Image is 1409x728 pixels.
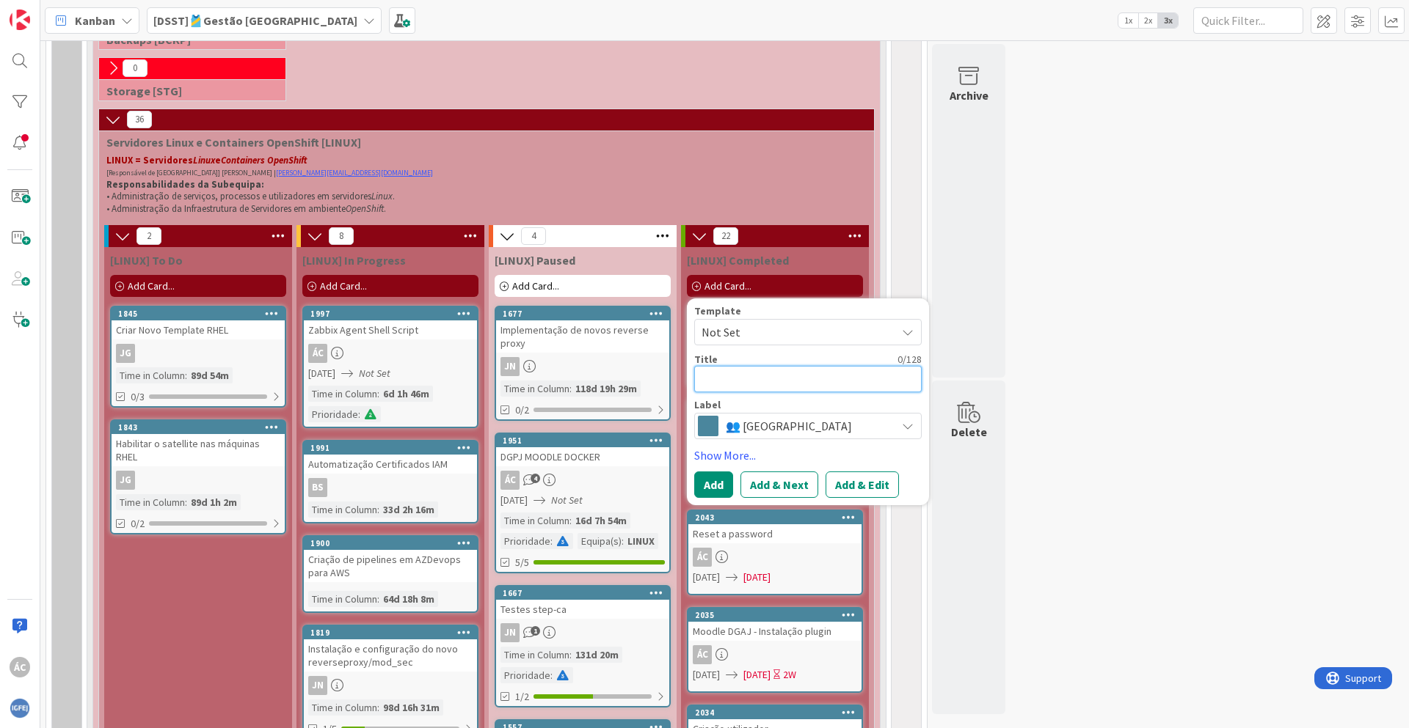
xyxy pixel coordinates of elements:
span: : [569,512,572,529]
em: Linux [371,190,393,202]
div: 2043Reset a password [688,511,862,543]
div: 1997 [304,307,477,320]
span: 5/5 [515,555,529,570]
span: 8 [329,227,354,245]
div: JN [496,357,669,376]
div: ÁC [693,645,712,664]
img: Visit kanbanzone.com [10,10,30,30]
span: [DATE] [693,667,720,683]
div: 64d 18h 8m [379,591,438,607]
div: ÁC [688,548,862,567]
div: 1819 [310,628,477,638]
div: BS [304,478,477,497]
span: : [377,699,379,716]
span: 2x [1138,13,1158,28]
div: Time in Column [500,380,569,397]
span: : [569,380,572,397]
div: Criação de pipelines em AZDevops para AWS [304,550,477,582]
span: : [550,533,553,549]
span: : [377,591,379,607]
div: Time in Column [116,494,185,510]
div: 1845Criar Novo Template RHEL [112,307,285,339]
span: Add Card... [704,279,751,293]
span: Storage [STG] [106,84,267,98]
div: Prioridade [308,406,358,422]
div: ÁC [500,471,520,490]
span: [DATE] [693,570,720,585]
div: 2034 [688,706,862,719]
span: 0 [123,59,148,77]
div: ÁC [10,657,30,677]
div: JG [116,471,135,490]
div: JN [500,623,520,642]
div: Delete [951,423,987,441]
div: 1991Automatização Certificados IAM [304,441,477,474]
span: [LINUX] In Progress [302,253,406,268]
div: 1951 [496,434,669,447]
span: : [622,533,624,549]
span: Add Card... [512,279,559,293]
div: 16d 7h 54m [572,512,630,529]
div: Time in Column [308,699,377,716]
div: 1843Habilitar o satellite nas máquinas RHEL [112,421,285,466]
span: [DATE] [500,493,528,508]
span: : [358,406,360,422]
div: 33d 2h 16m [379,501,438,518]
span: [DATE] [743,667,771,683]
div: Instalação e configuração do novo reverseproxy/mod_sec [304,639,477,672]
span: : [550,667,553,683]
span: • Administração da Infraestrutura de Servidores em ambiente [106,202,346,215]
b: [DSST]🎽Gestão [GEOGRAPHIC_DATA] [153,13,357,28]
div: 1991 [304,441,477,455]
span: 1/2 [515,689,529,705]
div: 1843 [112,421,285,434]
div: ÁC [693,548,712,567]
div: Time in Column [500,512,569,529]
div: 1991 [310,443,477,453]
div: Time in Column [500,647,569,663]
div: JG [112,344,285,363]
span: : [569,647,572,663]
img: avatar [10,698,30,718]
div: 2035 [695,610,862,620]
div: 1997Zabbix Agent Shell Script [304,307,477,339]
em: Linux [193,154,215,166]
i: Not Set [359,367,390,380]
span: : [377,386,379,402]
div: JN [308,676,327,695]
div: Time in Column [116,367,185,383]
div: 1677 [496,307,669,320]
div: Time in Column [308,386,377,402]
div: 1951DGPJ MOODLE DOCKER [496,434,669,466]
div: 1667Testes step-ca [496,587,669,619]
div: 2043 [695,512,862,523]
span: : [185,367,187,383]
div: Criar Novo Template RHEL [112,320,285,339]
div: 1900 [310,538,477,548]
span: [LINUX] Completed [687,253,789,268]
div: 1951 [503,435,669,446]
div: ÁC [496,471,669,490]
div: 0 / 128 [722,353,922,366]
span: Template [694,306,741,316]
div: 1677Implementação de novos reverse proxy [496,307,669,353]
div: Archive [950,87,989,104]
div: 2035 [688,608,862,622]
div: 1819 [304,626,477,639]
div: 1997 [310,309,477,319]
div: JN [304,676,477,695]
div: 89d 54m [187,367,233,383]
span: 22 [713,227,738,245]
div: 1819Instalação e configuração do novo reverseproxy/mod_sec [304,626,477,672]
div: 1843 [118,422,285,433]
div: Equipa(s) [578,533,622,549]
span: 3x [1158,13,1178,28]
div: 6d 1h 46m [379,386,433,402]
div: 1845 [118,309,285,319]
div: 1667 [503,588,669,598]
span: Not Set [702,323,885,342]
div: Time in Column [308,501,377,518]
em: Containers OpenShift [221,154,307,166]
span: 2 [136,227,161,245]
button: Add & Next [740,471,818,498]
